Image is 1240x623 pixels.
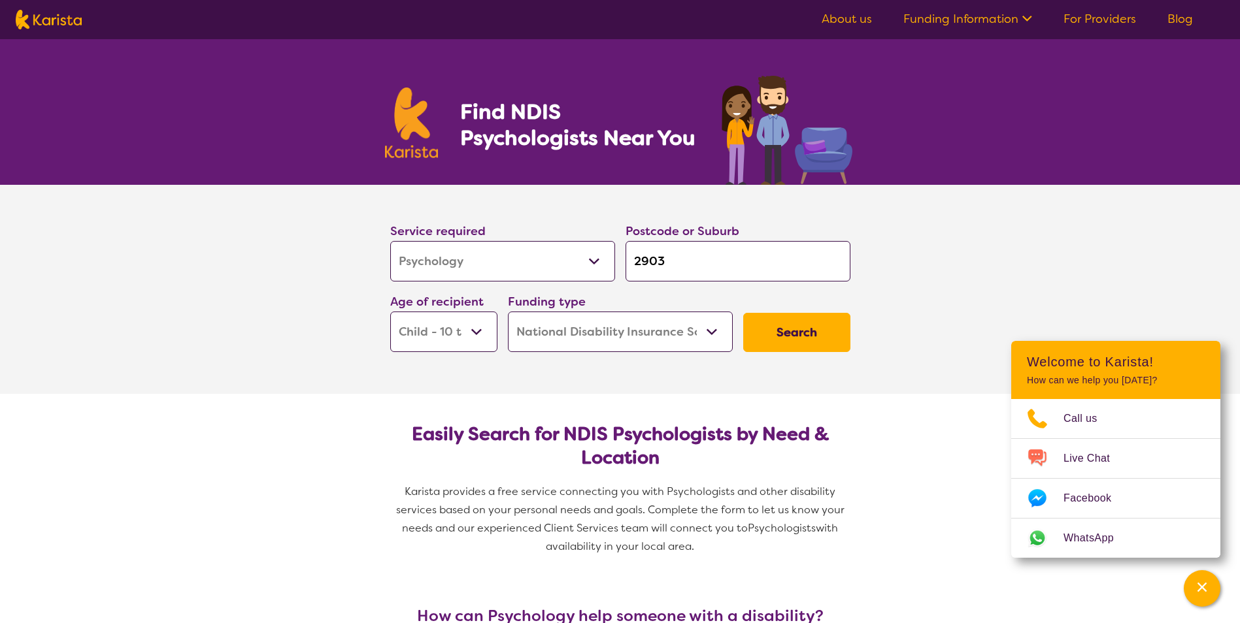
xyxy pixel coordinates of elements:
label: Service required [390,223,486,239]
span: WhatsApp [1064,528,1130,548]
p: How can we help you [DATE]? [1027,375,1205,386]
a: For Providers [1064,11,1136,27]
img: Karista logo [385,88,439,158]
span: Live Chat [1064,449,1126,468]
h2: Easily Search for NDIS Psychologists by Need & Location [401,423,840,470]
a: About us [822,11,872,27]
span: Facebook [1064,488,1127,508]
h1: Find NDIS Psychologists Near You [460,99,702,151]
label: Postcode or Suburb [626,223,739,239]
div: Channel Menu [1011,341,1220,558]
span: Psychologists [748,521,816,535]
span: Karista provides a free service connecting you with Psychologists and other disability services b... [396,485,847,535]
ul: Choose channel [1011,399,1220,558]
img: psychology [717,71,856,185]
img: Karista logo [16,10,82,29]
label: Funding type [508,294,586,310]
button: Search [743,313,850,352]
input: Type [626,241,850,281]
label: Age of recipient [390,294,484,310]
button: Channel Menu [1184,570,1220,607]
h2: Welcome to Karista! [1027,354,1205,370]
a: Funding Information [903,11,1032,27]
span: Call us [1064,409,1113,428]
a: Web link opens in a new tab. [1011,519,1220,558]
a: Blog [1167,11,1193,27]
